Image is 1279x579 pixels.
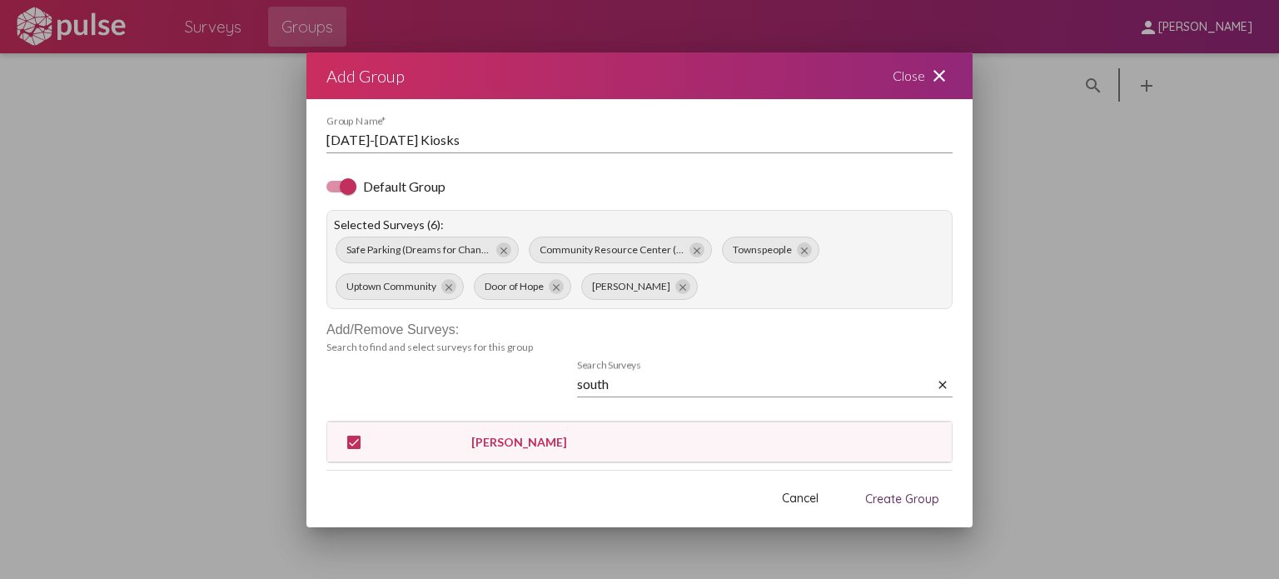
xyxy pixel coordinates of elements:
td: [PERSON_NAME] [471,422,873,462]
button: Remove Uptown Community [441,279,456,294]
button: Remove Ken Lee [675,279,690,294]
span: Cancel [782,491,819,506]
button: Clear search [933,374,953,394]
div: Remove Safe Parking (Dreams for Change/RTFH) from group [336,237,519,263]
div: Remove Uptown Community from group [336,273,464,300]
mat-icon: close [936,377,949,392]
span: [PERSON_NAME] [592,280,670,292]
button: Remove Townspeople [797,242,812,257]
mat-icon: close [799,245,810,257]
div: Add/Remove Surveys: [326,322,953,337]
div: Remove Ken Lee from group [581,273,698,300]
div: Add Group [326,62,405,89]
mat-icon: close [677,282,689,293]
mat-icon: close [550,282,562,293]
span: Create Group [865,492,939,507]
mat-icon: close [498,245,510,257]
span: Townspeople [733,243,792,256]
span: Safe Parking (Dreams for Change/RTFH) [346,243,491,256]
div: Close [873,52,973,99]
mat-icon: close [929,66,949,86]
div: Selected Surveys (6): [334,217,945,232]
span: Uptown Community [346,280,436,292]
mat-checkbox: Select Ken Lee [347,434,361,449]
span: Community Resource Center (CRC) [540,243,684,256]
div: Search to find and select surveys for this group [326,341,953,353]
button: Remove Safe Parking (Dreams for Change/RTFH) [496,242,511,257]
button: Cancel [759,483,842,513]
div: Remove Community Resource Center (CRC) from group [529,237,712,263]
button: Remove Door of Hope [549,279,564,294]
span: Default Group [363,177,445,197]
button: Remove Community Resource Center (CRC) [689,242,704,257]
mat-icon: close [443,282,455,293]
input: Enter survey name or address [577,377,933,392]
mat-icon: close [691,245,703,257]
span: Door of Hope [485,280,544,292]
div: Remove Townspeople from group [722,237,819,263]
button: Create Group [852,483,953,514]
div: Remove Door of Hope from group [474,273,571,300]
